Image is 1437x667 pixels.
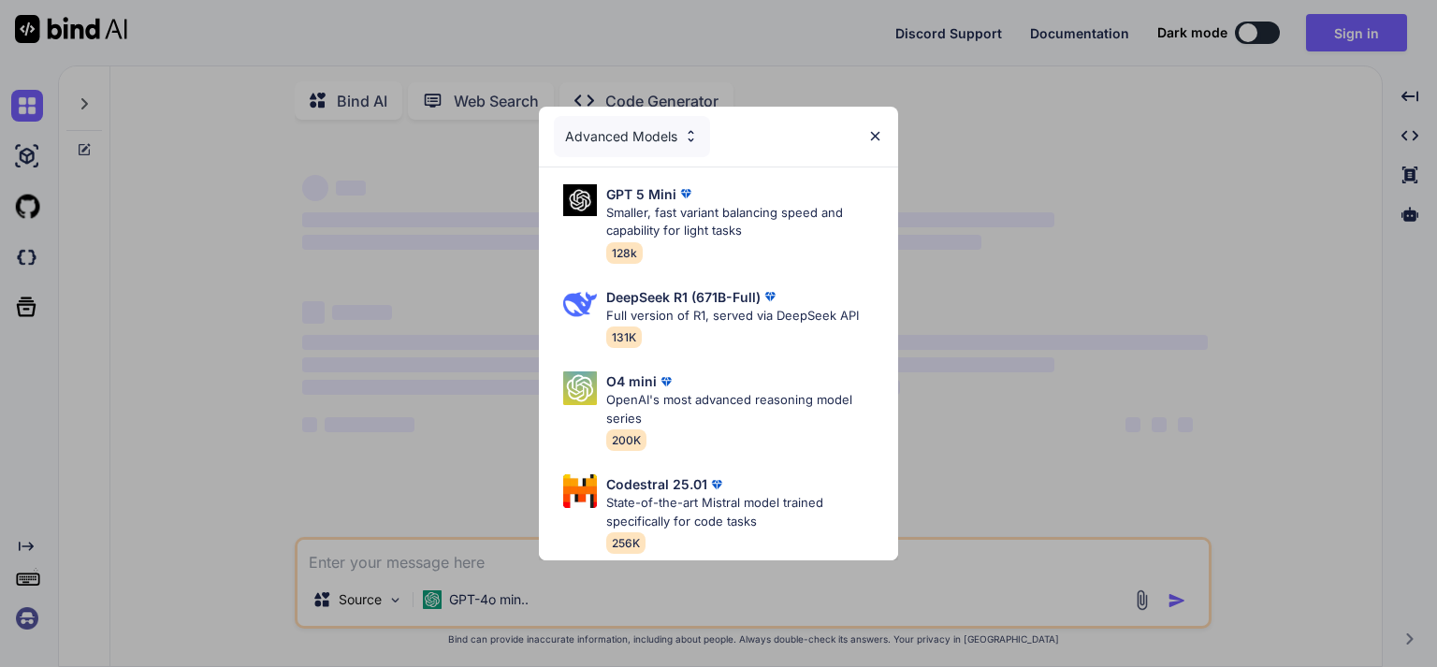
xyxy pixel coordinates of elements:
p: Smaller, fast variant balancing speed and capability for light tasks [606,204,883,240]
img: Pick Models [563,184,597,217]
img: premium [761,287,779,306]
img: Pick Models [563,371,597,405]
span: 200K [606,429,646,451]
p: O4 mini [606,371,657,391]
p: GPT 5 Mini [606,184,676,204]
img: Pick Models [563,287,597,321]
img: Pick Models [563,474,597,508]
span: 256K [606,532,646,554]
p: Full version of R1, served via DeepSeek API [606,307,859,326]
img: premium [707,475,726,494]
p: OpenAI's most advanced reasoning model series [606,391,883,428]
div: Advanced Models [554,116,710,157]
p: State-of-the-art Mistral model trained specifically for code tasks [606,494,883,530]
span: 131K [606,326,642,348]
p: DeepSeek R1 (671B-Full) [606,287,761,307]
span: 128k [606,242,643,264]
img: Pick Models [683,128,699,144]
img: premium [657,372,675,391]
p: Codestral 25.01 [606,474,707,494]
img: premium [676,184,695,203]
img: close [867,128,883,144]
